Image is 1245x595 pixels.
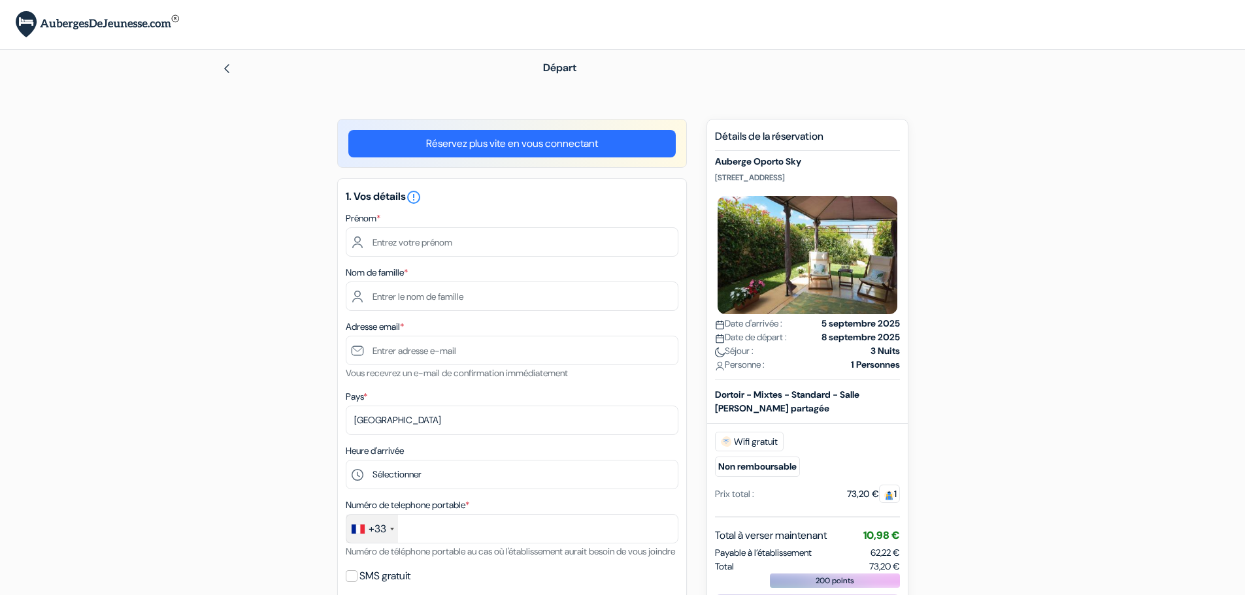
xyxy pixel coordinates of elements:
[715,317,782,330] span: Date d'arrivée :
[863,528,900,542] span: 10,98 €
[406,189,422,205] i: error_outline
[879,485,900,503] span: 1
[348,130,676,157] a: Réservez plus vite en vous connectant
[406,189,422,203] a: error_outline
[851,358,900,372] strong: 1 Personnes
[346,266,408,280] label: Nom de famille
[346,390,367,404] label: Pays
[869,560,900,573] span: 73,20 €
[715,528,827,543] span: Total à verser maintenant
[346,336,678,365] input: Entrer adresse e-mail
[721,436,731,447] img: free_wifi.svg
[346,444,404,458] label: Heure d'arrivée
[346,545,675,557] small: Numéro de téléphone portable au cas où l'établissement aurait besoin de vous joindre
[715,361,725,371] img: user_icon.svg
[715,344,754,358] span: Séjour :
[816,575,854,587] span: 200 points
[715,347,725,357] img: moon.svg
[715,432,784,451] span: Wifi gratuit
[369,521,386,537] div: +33
[847,487,900,501] div: 73,20 €
[871,547,900,558] span: 62,22 €
[346,367,568,379] small: Vous recevrez un e-mail de confirmation immédiatement
[822,317,900,330] strong: 5 septembre 2025
[715,358,765,372] span: Personne :
[346,189,678,205] h5: 1. Vos détails
[346,515,398,543] div: France: +33
[346,498,469,512] label: Numéro de telephone portable
[715,320,725,330] img: calendar.svg
[715,389,859,414] b: Dortoir - Mixtes - Standard - Salle [PERSON_NAME] partagée
[346,281,678,311] input: Entrer le nom de famille
[822,330,900,344] strong: 8 septembre 2025
[222,63,232,74] img: left_arrow.svg
[715,156,900,167] h5: Auberge Oporto Sky
[715,487,754,501] div: Prix total :
[346,212,380,225] label: Prénom
[359,567,410,585] label: SMS gratuit
[715,172,900,183] p: [STREET_ADDRESS]
[346,227,678,257] input: Entrez votre prénom
[16,11,179,38] img: AubergesDeJeunesse.com
[871,344,900,358] strong: 3 Nuits
[884,490,894,500] img: guest.svg
[715,560,734,573] span: Total
[715,334,725,344] img: calendar.svg
[715,546,812,560] span: Payable à l’établissement
[715,130,900,151] h5: Détails de la réservation
[346,320,404,334] label: Adresse email
[715,457,800,477] small: Non remboursable
[543,61,576,74] span: Départ
[715,330,787,344] span: Date de départ :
